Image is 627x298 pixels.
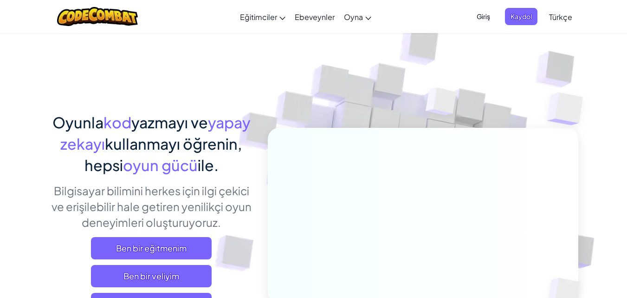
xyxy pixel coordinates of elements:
[198,156,219,174] span: ile.
[123,156,198,174] span: oyun gücü
[339,4,376,29] a: Oyna
[91,237,212,259] a: Ben bir eğitmenim
[235,4,290,29] a: Eğitimciler
[91,265,212,287] a: Ben bir veliyim
[57,7,138,26] img: CodeCombat logo
[471,8,496,25] button: Giriş
[84,134,243,174] span: kullanmayı öğrenin, hepsi
[408,69,475,139] img: Overlap cubes
[131,113,208,132] span: yazmayı ve
[103,113,131,132] span: kod
[290,4,339,29] a: Ebeveynler
[49,183,254,230] p: Bilgisayar bilimini herkes için ilgi çekici ve erişilebilir hale getiren yenilikçi oyun deneyimle...
[529,70,609,148] img: Overlap cubes
[549,12,572,22] span: Türkçe
[505,8,537,25] button: Kaydol
[544,4,577,29] a: Türkçe
[240,12,277,22] span: Eğitimciler
[52,113,103,132] span: Oyunla
[344,12,363,22] span: Oyna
